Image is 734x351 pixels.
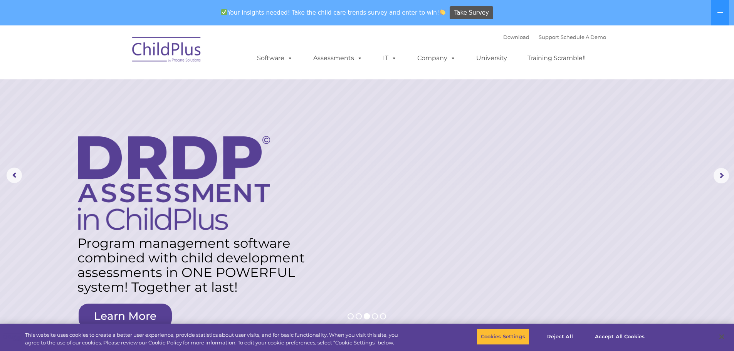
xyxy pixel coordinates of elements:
[503,34,529,40] a: Download
[454,6,489,20] span: Take Survey
[520,50,593,66] a: Training Scramble!!
[25,331,404,346] div: This website uses cookies to create a better user experience, provide statistics about user visit...
[503,34,606,40] font: |
[306,50,370,66] a: Assessments
[477,329,529,345] button: Cookies Settings
[410,50,464,66] a: Company
[375,50,405,66] a: IT
[128,32,205,70] img: ChildPlus by Procare Solutions
[591,329,649,345] button: Accept All Cookies
[450,6,493,20] a: Take Survey
[77,236,312,294] rs-layer: Program management software combined with child development assessments in ONE POWERFUL system! T...
[78,136,270,230] img: DRDP Assessment in ChildPlus
[469,50,515,66] a: University
[107,82,140,88] span: Phone number
[221,9,227,15] img: ✅
[539,34,559,40] a: Support
[561,34,606,40] a: Schedule A Demo
[536,329,584,345] button: Reject All
[79,304,172,329] a: Learn More
[249,50,301,66] a: Software
[107,51,131,57] span: Last name
[713,328,730,345] button: Close
[440,9,445,15] img: 👏
[218,5,449,20] span: Your insights needed! Take the child care trends survey and enter to win!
